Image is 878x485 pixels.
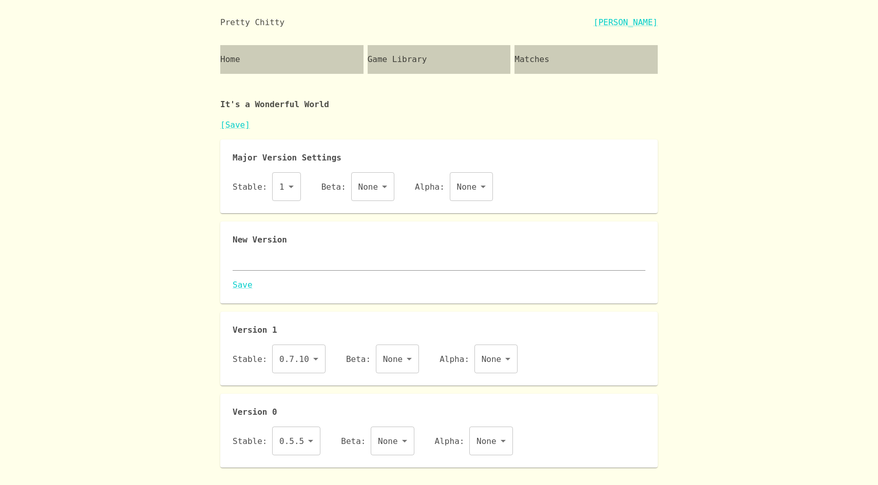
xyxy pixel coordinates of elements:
[440,345,518,373] div: Alpha:
[220,45,364,74] a: Home
[220,82,658,119] p: It's a Wonderful World
[376,345,419,373] div: None
[371,427,414,455] div: None
[594,16,658,29] a: [PERSON_NAME]
[474,345,518,373] div: None
[368,45,511,74] a: Game Library
[220,16,284,29] div: Pretty Chitty
[233,152,645,164] p: Major Version Settings
[272,172,301,201] div: 1
[450,172,493,201] div: None
[272,345,326,373] div: 0.7.10
[514,45,658,74] a: Matches
[469,427,513,455] div: None
[346,345,419,373] div: Beta:
[233,406,645,418] p: Version 0
[233,345,326,373] div: Stable:
[435,427,513,455] div: Alpha:
[220,120,250,130] a: [Save]
[341,427,414,455] div: Beta:
[233,324,645,336] p: Version 1
[233,172,301,201] div: Stable:
[415,172,493,201] div: Alpha:
[233,427,320,455] div: Stable:
[321,172,394,201] div: Beta:
[233,279,645,291] a: Save
[351,172,395,201] div: None
[272,427,320,455] div: 0.5.5
[233,234,645,246] p: New Version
